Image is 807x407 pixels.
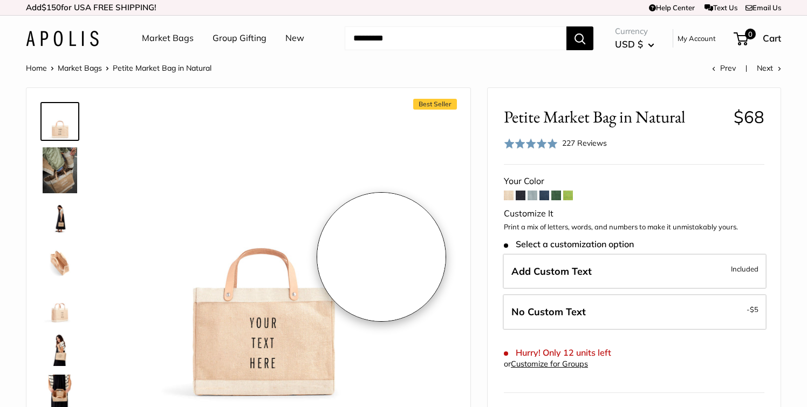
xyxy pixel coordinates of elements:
a: Market Bags [142,30,194,46]
img: Petite Market Bag in Natural [43,288,77,323]
a: Petite Market Bag in Natural [40,200,79,239]
div: or [504,357,588,371]
div: Customize It [504,206,764,222]
span: Hurry! Only 12 units left [504,348,611,358]
img: Petite Market Bag in Natural [43,147,77,193]
a: Petite Market Bag in Natural [40,286,79,325]
a: 0 Cart [735,30,781,47]
span: 227 Reviews [562,138,607,148]
label: Leave Blank [503,294,767,330]
img: Petite Market Bag in Natural [43,202,77,236]
span: Cart [763,32,781,44]
span: Currency [615,24,654,39]
span: Select a customization option [504,239,634,249]
a: Customize for Groups [511,359,588,369]
span: Best Seller [413,99,457,110]
span: $150 [42,2,61,12]
span: Included [731,262,758,275]
span: No Custom Text [511,306,586,318]
p: Print a mix of letters, words, and numbers to make it unmistakably yours. [504,222,764,233]
label: Add Custom Text [503,254,767,289]
a: Email Us [746,3,781,12]
span: $5 [750,305,758,314]
a: Petite Market Bag in Natural [40,145,79,195]
button: Search [566,26,593,50]
img: Petite Market Bag in Natural [43,104,77,139]
a: Text Us [705,3,737,12]
span: USD $ [615,38,643,50]
input: Search... [345,26,566,50]
button: USD $ [615,36,654,53]
span: 0 [745,29,756,39]
span: Add Custom Text [511,265,592,277]
img: Petite Market Bag in Natural [43,331,77,366]
a: Help Center [649,3,695,12]
a: Prev [712,63,736,73]
a: Petite Market Bag in Natural [40,329,79,368]
span: - [747,303,758,316]
span: Petite Market Bag in Natural [113,63,211,73]
a: description_Spacious inner area with room for everything. [40,243,79,282]
img: description_Spacious inner area with room for everything. [43,245,77,280]
a: Next [757,63,781,73]
a: My Account [678,32,716,45]
a: Group Gifting [213,30,266,46]
a: New [285,30,304,46]
span: Petite Market Bag in Natural [504,107,726,127]
img: Apolis [26,31,99,46]
div: Your Color [504,173,764,189]
a: Home [26,63,47,73]
a: Market Bags [58,63,102,73]
span: $68 [734,106,764,127]
nav: Breadcrumb [26,61,211,75]
a: Petite Market Bag in Natural [40,102,79,141]
img: Petite Market Bag in Natural [113,104,411,402]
